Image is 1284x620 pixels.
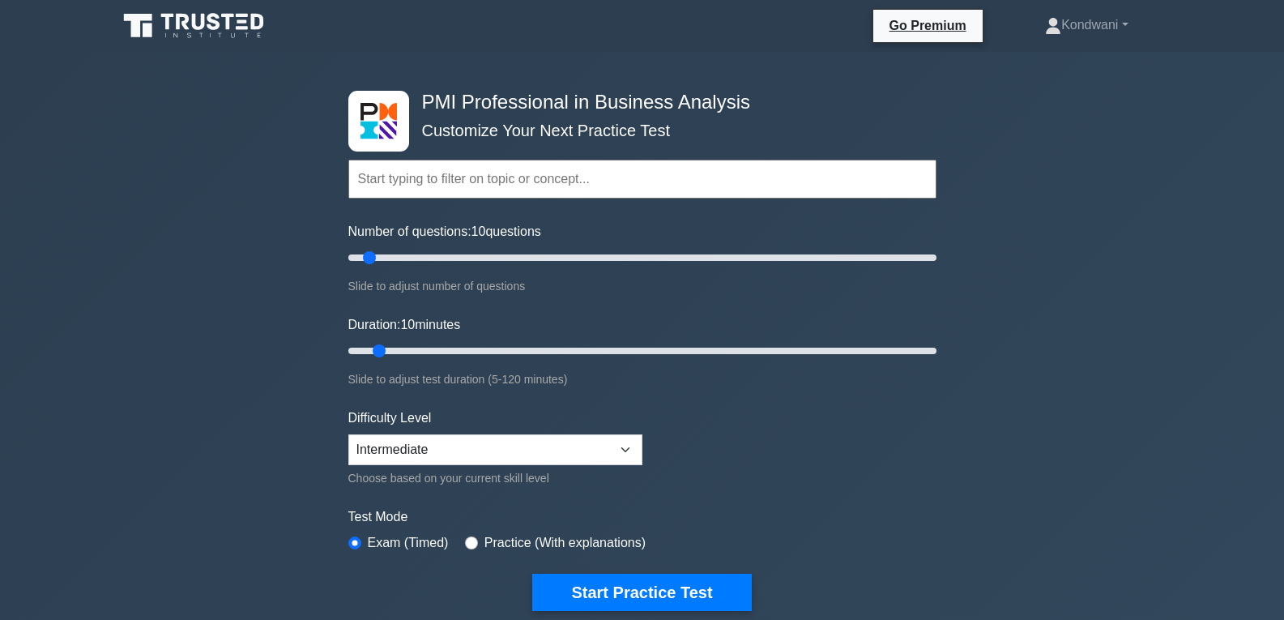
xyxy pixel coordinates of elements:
div: Slide to adjust test duration (5-120 minutes) [348,370,936,389]
span: 10 [400,318,415,331]
input: Start typing to filter on topic or concept... [348,160,936,199]
button: Start Practice Test [532,574,751,611]
label: Practice (With explanations) [484,533,646,553]
div: Choose based on your current skill level [348,468,642,488]
div: Slide to adjust number of questions [348,276,936,296]
label: Test Mode [348,507,936,527]
label: Number of questions: questions [348,222,541,242]
label: Difficulty Level [348,408,432,428]
a: Go Premium [880,15,976,36]
label: Duration: minutes [348,315,461,335]
label: Exam (Timed) [368,533,449,553]
h4: PMI Professional in Business Analysis [416,91,857,114]
span: 10 [471,224,486,238]
a: Kondwani [1006,9,1167,41]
